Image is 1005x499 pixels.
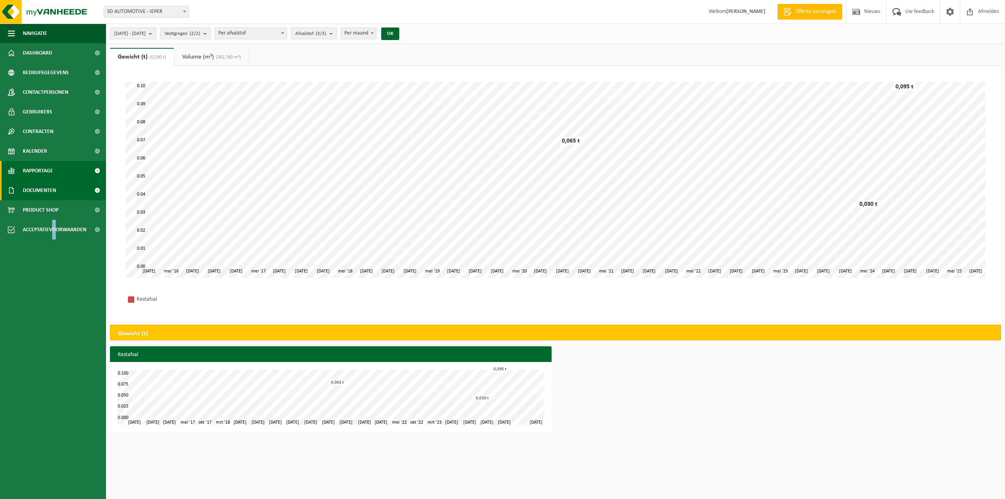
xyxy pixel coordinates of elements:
span: Per afvalstof [215,27,287,39]
span: Vestigingen [164,28,200,40]
span: Acceptatievoorwaarden [23,220,86,239]
span: (0,190 t) [148,55,166,60]
span: Kalender [23,141,47,161]
span: Product Shop [23,200,58,220]
h3: Restafval [110,346,552,364]
div: 0,095 t [492,366,508,372]
span: Dashboard [23,43,52,63]
div: 0,030 t [857,200,879,208]
count: (3/3) [316,31,326,36]
span: Contracten [23,122,53,141]
span: Per maand [341,28,376,39]
strong: [PERSON_NAME] [726,9,766,15]
div: 0,095 t [894,83,915,91]
span: Gebruikers [23,102,52,122]
span: Rapportage [23,161,53,181]
button: [DATE] - [DATE] [110,27,156,39]
span: Per afvalstof [215,28,287,39]
div: 0,030 t [474,395,491,401]
button: OK [381,27,399,40]
div: 0,065 t [329,380,346,386]
div: Restafval [137,294,239,304]
span: Navigatie [23,24,47,43]
a: Offerte aanvragen [777,4,842,20]
a: Gewicht (t) [110,48,174,66]
span: Contactpersonen [23,82,68,102]
a: Volume (m³) [174,48,249,66]
span: (262,760 m³) [214,55,241,60]
button: Vestigingen(2/2) [160,27,211,39]
span: Offerte aanvragen [793,8,838,16]
count: (2/2) [190,31,200,36]
span: Bedrijfsgegevens [23,63,69,82]
button: Afvalstof(3/3) [291,27,337,39]
span: SD AUTOMOTIVE - IEPER [104,6,189,18]
span: SD AUTOMOTIVE - IEPER [104,6,188,17]
span: Documenten [23,181,56,200]
div: 0,065 t [560,137,582,145]
h2: Gewicht (t) [110,325,156,342]
span: [DATE] - [DATE] [114,28,146,40]
span: Afvalstof [295,28,326,40]
span: Per maand [341,27,376,39]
